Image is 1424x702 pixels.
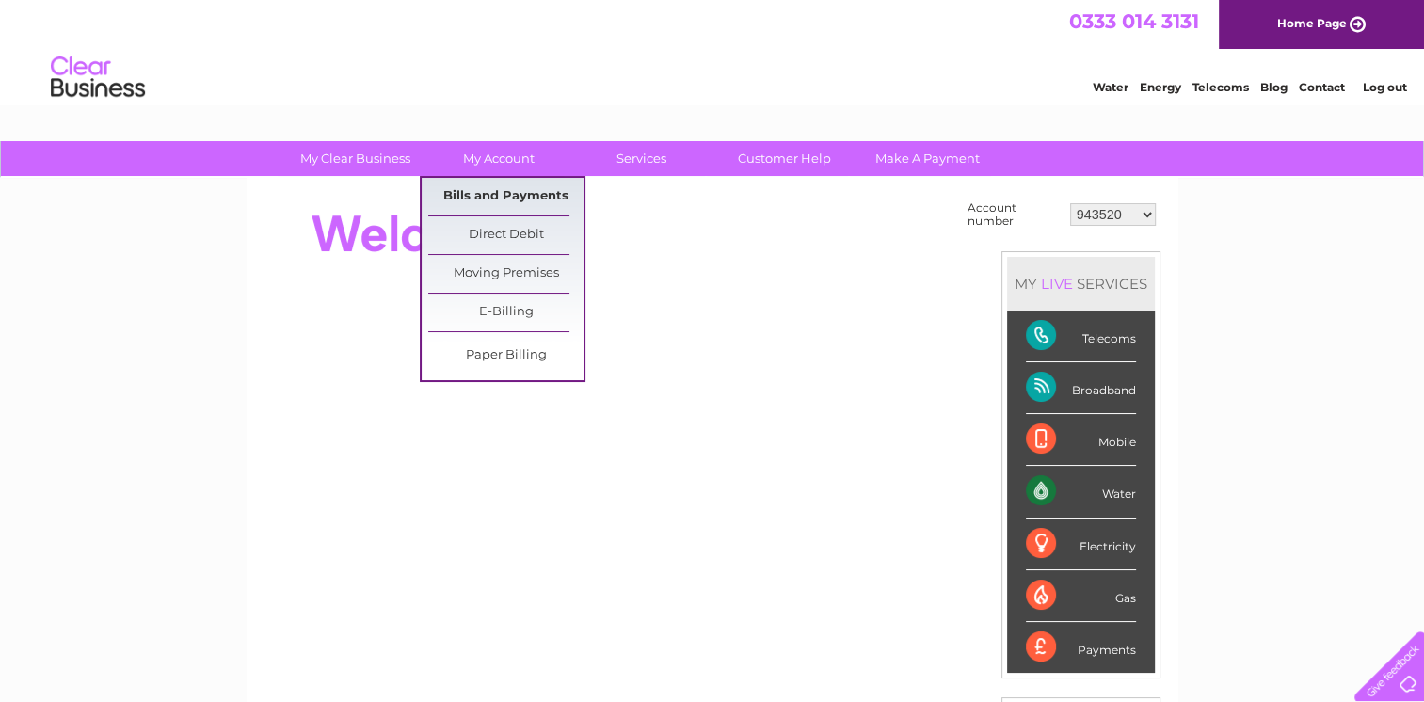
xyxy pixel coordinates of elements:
[50,49,146,106] img: logo.png
[1026,362,1136,414] div: Broadband
[707,141,862,176] a: Customer Help
[428,255,584,293] a: Moving Premises
[1362,80,1406,94] a: Log out
[1192,80,1249,94] a: Telecoms
[428,178,584,215] a: Bills and Payments
[1260,80,1288,94] a: Blog
[850,141,1005,176] a: Make A Payment
[1093,80,1128,94] a: Water
[1140,80,1181,94] a: Energy
[428,216,584,254] a: Direct Debit
[1026,466,1136,518] div: Water
[1026,414,1136,466] div: Mobile
[428,294,584,331] a: E-Billing
[564,141,719,176] a: Services
[1037,275,1077,293] div: LIVE
[278,141,433,176] a: My Clear Business
[421,141,576,176] a: My Account
[1069,9,1199,33] a: 0333 014 3131
[1299,80,1345,94] a: Contact
[268,10,1158,91] div: Clear Business is a trading name of Verastar Limited (registered in [GEOGRAPHIC_DATA] No. 3667643...
[1026,570,1136,622] div: Gas
[1026,519,1136,570] div: Electricity
[1007,257,1155,311] div: MY SERVICES
[963,197,1065,232] td: Account number
[1026,311,1136,362] div: Telecoms
[1026,622,1136,673] div: Payments
[428,337,584,375] a: Paper Billing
